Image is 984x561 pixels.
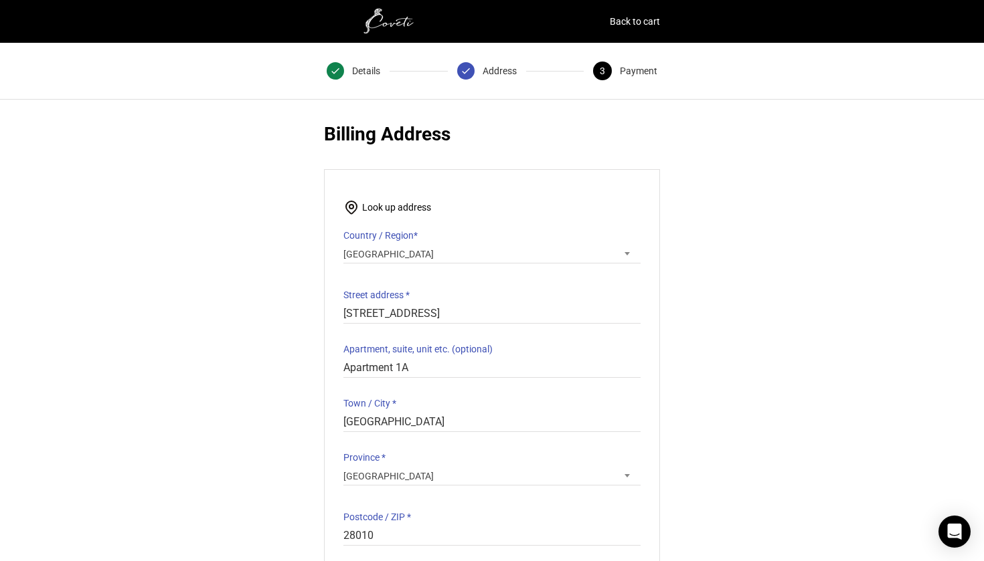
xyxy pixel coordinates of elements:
span: Address [483,62,517,80]
span: 1 [327,62,344,80]
span: 2 [457,62,475,80]
span: Payment [620,62,657,80]
button: 2 Address [448,43,526,99]
button: Look up address [343,198,431,217]
span: Province [343,467,641,485]
label: Province [343,448,641,467]
label: Country / Region [343,226,641,245]
div: Open Intercom Messenger [938,516,971,548]
button: 3 Payment [584,43,667,99]
img: white1.png [324,8,458,35]
span: Country / Region [343,245,641,263]
label: Postcode / ZIP [343,508,641,526]
button: 1 Details [317,43,390,99]
label: Street address [343,286,641,304]
a: Back to cart [610,12,660,31]
h2: Billing Address [324,121,660,148]
span: (optional) [452,344,493,354]
label: Town / City [343,394,641,413]
span: Details [352,62,380,80]
label: Apartment, suite, unit etc. [343,340,641,358]
span: 3 [593,62,612,80]
span: Spain [343,245,641,263]
span: Madrid [343,467,641,485]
